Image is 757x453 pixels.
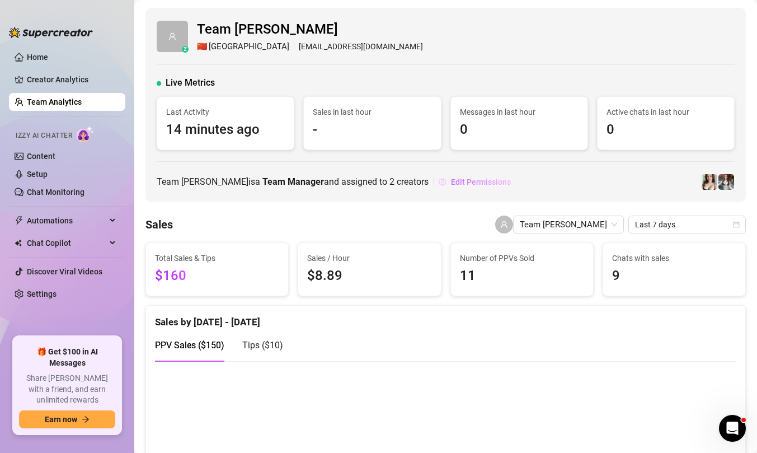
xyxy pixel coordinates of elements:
span: calendar [733,221,740,228]
img: Chat Copilot [15,239,22,247]
span: Sales in last hour [313,106,431,118]
a: Content [27,152,55,161]
img: ONLINE [702,174,717,190]
div: z [182,46,189,53]
span: Chats with sales [612,252,736,264]
img: Amy [718,174,734,190]
b: Team Manager [262,176,324,187]
button: Earn nowarrow-right [19,410,115,428]
span: Total Sales & Tips [155,252,279,264]
button: Edit Permissions [438,173,511,191]
span: Tips ( $10 ) [242,340,283,351]
span: 0 [606,119,725,141]
span: PPV Sales ( $150 ) [155,340,224,351]
span: $160 [155,265,279,287]
a: Settings [27,289,57,298]
span: Last 7 days [635,216,739,233]
a: Home [27,53,48,62]
span: 0 [460,119,579,141]
span: Sales / Hour [307,252,431,264]
div: Sales by [DATE] - [DATE] [155,306,736,330]
span: Izzy AI Chatter [16,130,72,141]
span: 9 [612,265,736,287]
span: Earn now [45,415,77,424]
span: Active chats in last hour [606,106,725,118]
span: $8.89 [307,265,431,287]
span: Messages in last hour [460,106,579,118]
span: thunderbolt [15,216,23,225]
span: Number of PPVs Sold [460,252,584,264]
a: Setup [27,170,48,179]
span: Automations [27,212,106,230]
a: Chat Monitoring [27,188,84,197]
span: 🇨🇳 [197,40,208,54]
span: arrow-right [82,415,90,423]
span: 11 [460,265,584,287]
span: Team [PERSON_NAME] is a and assigned to creators [157,175,429,189]
a: Discover Viral Videos [27,267,102,276]
span: [GEOGRAPHIC_DATA] [209,40,289,54]
span: user [168,32,176,40]
a: Creator Analytics [27,71,116,88]
img: AI Chatter [77,126,94,142]
img: logo-BBDzfeDw.svg [9,27,93,38]
span: - [313,119,431,141]
div: [EMAIL_ADDRESS][DOMAIN_NAME] [197,40,423,54]
span: Team Amy [520,216,617,233]
span: 2 [389,176,394,187]
span: user [500,221,508,228]
a: Team Analytics [27,97,82,106]
iframe: Intercom live chat [719,415,746,442]
h4: Sales [145,217,173,232]
span: Team [PERSON_NAME] [197,19,423,40]
span: setting [439,178,446,186]
span: Share [PERSON_NAME] with a friend, and earn unlimited rewards [19,373,115,406]
span: 🎁 Get $100 in AI Messages [19,347,115,368]
span: Last Activity [166,106,285,118]
span: 14 minutes ago [166,119,285,141]
span: Live Metrics [166,76,215,90]
span: Edit Permissions [451,178,511,186]
span: Chat Copilot [27,234,106,252]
